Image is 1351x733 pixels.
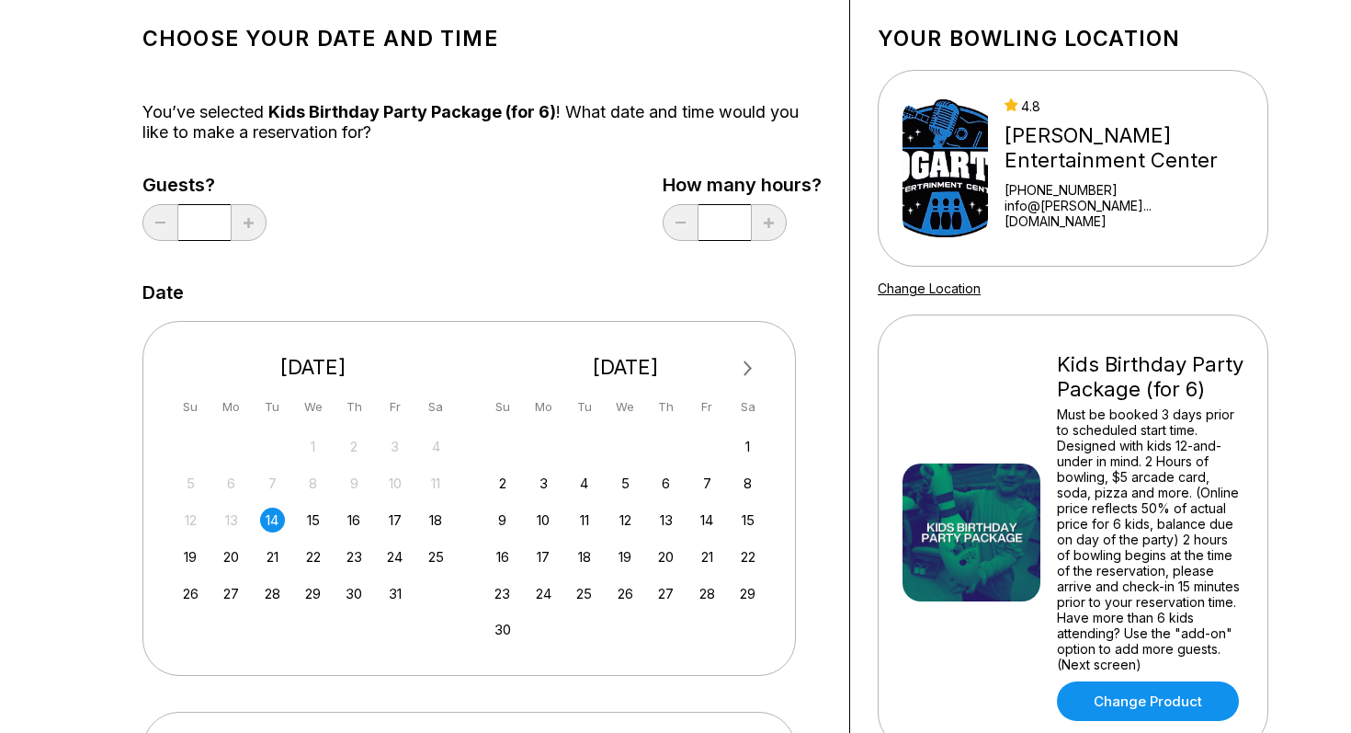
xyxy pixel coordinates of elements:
[219,395,244,419] div: Mo
[260,544,285,569] div: Choose Tuesday, October 21st, 2025
[613,471,638,496] div: Choose Wednesday, November 5th, 2025
[301,508,325,533] div: Choose Wednesday, October 15th, 2025
[733,354,763,384] button: Next Month
[490,395,515,419] div: Su
[490,617,515,642] div: Choose Sunday, November 30th, 2025
[572,544,596,569] div: Choose Tuesday, November 18th, 2025
[1005,98,1243,114] div: 4.8
[572,581,596,606] div: Choose Tuesday, November 25th, 2025
[572,471,596,496] div: Choose Tuesday, November 4th, 2025
[178,471,203,496] div: Not available Sunday, October 5th, 2025
[342,434,367,459] div: Not available Thursday, October 2nd, 2025
[490,581,515,606] div: Choose Sunday, November 23rd, 2025
[735,471,760,496] div: Choose Saturday, November 8th, 2025
[1005,182,1243,198] div: [PHONE_NUMBER]
[382,471,407,496] div: Not available Friday, October 10th, 2025
[424,434,448,459] div: Not available Saturday, October 4th, 2025
[1057,352,1243,402] div: Kids Birthday Party Package (for 6)
[695,395,720,419] div: Fr
[903,464,1040,601] img: Kids Birthday Party Package (for 6)
[653,581,678,606] div: Choose Thursday, November 27th, 2025
[176,432,451,606] div: month 2025-10
[424,508,448,533] div: Choose Saturday, October 18th, 2025
[301,471,325,496] div: Not available Wednesday, October 8th, 2025
[178,508,203,533] div: Not available Sunday, October 12th, 2025
[382,434,407,459] div: Not available Friday, October 3rd, 2025
[424,544,448,569] div: Choose Saturday, October 25th, 2025
[382,508,407,533] div: Choose Friday, October 17th, 2025
[735,434,760,459] div: Choose Saturday, November 1st, 2025
[382,581,407,606] div: Choose Friday, October 31st, 2025
[301,544,325,569] div: Choose Wednesday, October 22nd, 2025
[572,395,596,419] div: Tu
[653,395,678,419] div: Th
[490,544,515,569] div: Choose Sunday, November 16th, 2025
[613,581,638,606] div: Choose Wednesday, November 26th, 2025
[142,175,267,195] label: Guests?
[260,395,285,419] div: Tu
[695,581,720,606] div: Choose Friday, November 28th, 2025
[342,544,367,569] div: Choose Thursday, October 23rd, 2025
[735,395,760,419] div: Sa
[142,282,184,303] label: Date
[663,175,822,195] label: How many hours?
[260,508,285,533] div: Choose Tuesday, October 14th, 2025
[142,102,822,143] div: You’ve selected ! What date and time would you like to make a reservation for?
[219,581,244,606] div: Choose Monday, October 27th, 2025
[219,508,244,533] div: Not available Monday, October 13th, 2025
[735,581,760,606] div: Choose Saturday, November 29th, 2025
[301,581,325,606] div: Choose Wednesday, October 29th, 2025
[178,544,203,569] div: Choose Sunday, October 19th, 2025
[382,544,407,569] div: Choose Friday, October 24th, 2025
[903,99,988,237] img: Bogart's Entertainment Center
[878,26,1268,52] h1: Your bowling location
[342,508,367,533] div: Choose Thursday, October 16th, 2025
[483,355,768,380] div: [DATE]
[735,508,760,533] div: Choose Saturday, November 15th, 2025
[531,471,556,496] div: Choose Monday, November 3rd, 2025
[342,471,367,496] div: Not available Thursday, October 9th, 2025
[695,544,720,569] div: Choose Friday, November 21st, 2025
[1057,407,1243,672] div: Must be booked 3 days prior to scheduled start time. Designed with kids 12-and-under in mind. 2 H...
[301,434,325,459] div: Not available Wednesday, October 1st, 2025
[613,395,638,419] div: We
[653,544,678,569] div: Choose Thursday, November 20th, 2025
[878,281,981,296] a: Change Location
[342,395,367,419] div: Th
[735,544,760,569] div: Choose Saturday, November 22nd, 2025
[653,508,678,533] div: Choose Thursday, November 13th, 2025
[490,471,515,496] div: Choose Sunday, November 2nd, 2025
[531,544,556,569] div: Choose Monday, November 17th, 2025
[572,508,596,533] div: Choose Tuesday, November 11th, 2025
[1005,123,1243,173] div: [PERSON_NAME] Entertainment Center
[301,395,325,419] div: We
[142,26,822,52] h1: Choose your Date and time
[260,471,285,496] div: Not available Tuesday, October 7th, 2025
[178,395,203,419] div: Su
[531,581,556,606] div: Choose Monday, November 24th, 2025
[488,432,764,643] div: month 2025-11
[424,395,448,419] div: Sa
[424,471,448,496] div: Not available Saturday, October 11th, 2025
[653,471,678,496] div: Choose Thursday, November 6th, 2025
[342,581,367,606] div: Choose Thursday, October 30th, 2025
[1005,198,1243,229] a: info@[PERSON_NAME]...[DOMAIN_NAME]
[695,471,720,496] div: Choose Friday, November 7th, 2025
[219,471,244,496] div: Not available Monday, October 6th, 2025
[171,355,456,380] div: [DATE]
[1057,681,1239,721] a: Change Product
[613,508,638,533] div: Choose Wednesday, November 12th, 2025
[268,102,556,121] span: Kids Birthday Party Package (for 6)
[695,508,720,533] div: Choose Friday, November 14th, 2025
[531,508,556,533] div: Choose Monday, November 10th, 2025
[219,544,244,569] div: Choose Monday, October 20th, 2025
[613,544,638,569] div: Choose Wednesday, November 19th, 2025
[178,581,203,606] div: Choose Sunday, October 26th, 2025
[531,395,556,419] div: Mo
[260,581,285,606] div: Choose Tuesday, October 28th, 2025
[490,508,515,533] div: Choose Sunday, November 9th, 2025
[382,395,407,419] div: Fr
